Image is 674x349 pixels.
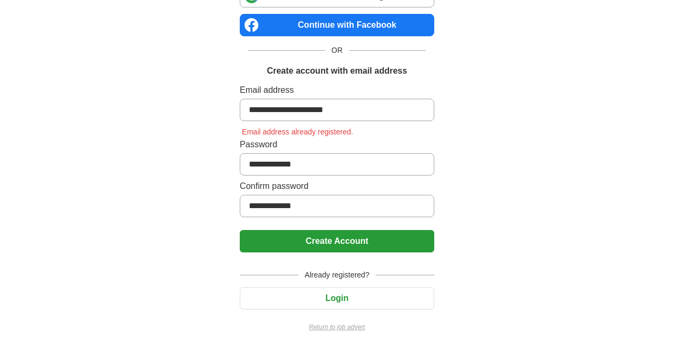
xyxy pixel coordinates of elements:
label: Email address [240,84,434,97]
a: Continue with Facebook [240,14,434,36]
span: Email address already registered. [240,128,355,136]
button: Create Account [240,230,434,252]
label: Password [240,138,434,151]
h1: Create account with email address [267,65,407,77]
span: Already registered? [298,269,376,281]
label: Confirm password [240,180,434,193]
a: Login [240,294,434,303]
a: Return to job advert [240,322,434,332]
button: Login [240,287,434,310]
span: OR [325,45,349,56]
